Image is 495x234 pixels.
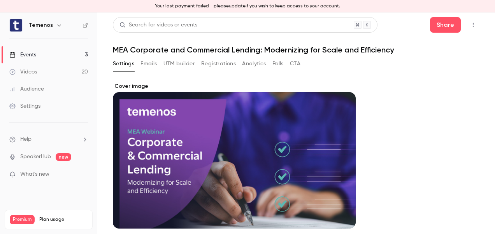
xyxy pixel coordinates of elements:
button: CTA [290,58,300,70]
button: Emails [140,58,157,70]
button: update [229,3,246,10]
div: Settings [9,102,40,110]
span: new [56,153,71,161]
button: Analytics [242,58,266,70]
button: Settings [113,58,134,70]
a: SpeakerHub [20,153,51,161]
button: Share [430,17,461,33]
p: Your last payment failed - please if you wish to keep access to your account. [155,3,340,10]
label: Cover image [113,82,356,90]
div: Search for videos or events [119,21,197,29]
button: Polls [272,58,284,70]
li: help-dropdown-opener [9,135,88,143]
span: What's new [20,170,49,178]
span: Help [20,135,32,143]
button: Registrations [201,58,236,70]
button: UTM builder [163,58,195,70]
span: Premium [10,215,35,224]
div: Audience [9,85,44,93]
div: Videos [9,68,37,76]
div: Events [9,51,36,59]
h1: MEA Corporate and Commercial Lending: Modernizing for Scale and Efficiency [113,45,479,54]
img: Temenos [10,19,22,31]
span: Plan usage [39,217,88,223]
section: Cover image [113,82,356,229]
h6: Temenos [29,21,53,29]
